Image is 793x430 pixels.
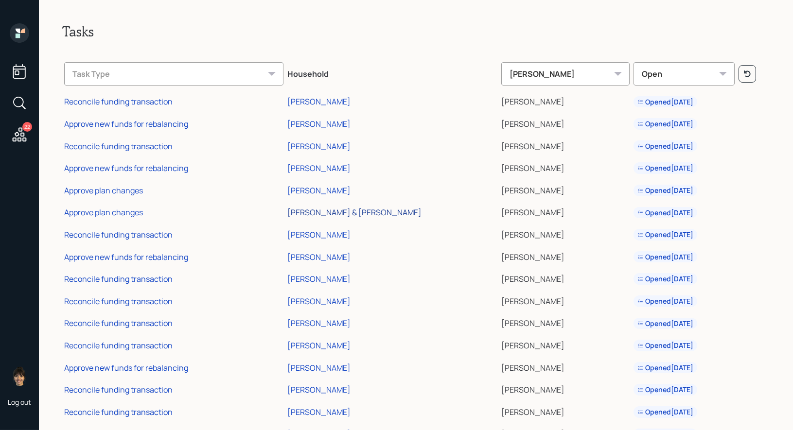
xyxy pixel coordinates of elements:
td: [PERSON_NAME] [499,89,632,112]
div: Opened [DATE] [637,163,693,173]
div: [PERSON_NAME] [287,185,351,196]
div: Opened [DATE] [637,97,693,107]
div: [PERSON_NAME] [287,96,351,107]
div: [PERSON_NAME] [287,274,351,284]
td: [PERSON_NAME] [499,222,632,244]
div: [PERSON_NAME] [287,296,351,307]
div: Reconcile funding transaction [64,296,173,307]
td: [PERSON_NAME] [499,134,632,156]
td: [PERSON_NAME] [499,266,632,289]
div: [PERSON_NAME] [287,119,351,129]
div: Opened [DATE] [637,274,693,284]
td: [PERSON_NAME] [499,111,632,134]
div: Reconcile funding transaction [64,407,173,417]
div: Opened [DATE] [637,385,693,395]
div: Approve new funds for rebalancing [64,362,188,373]
div: Opened [DATE] [637,319,693,328]
div: [PERSON_NAME] [287,384,351,395]
div: [PERSON_NAME] & [PERSON_NAME] [287,207,422,218]
img: treva-nostdahl-headshot.png [10,366,29,386]
div: Reconcile funding transaction [64,96,173,107]
div: [PERSON_NAME] [287,141,351,152]
td: [PERSON_NAME] [499,200,632,223]
td: [PERSON_NAME] [499,311,632,333]
div: Opened [DATE] [637,141,693,151]
div: [PERSON_NAME] [287,252,351,262]
div: Opened [DATE] [637,407,693,417]
td: [PERSON_NAME] [499,244,632,267]
div: Approve plan changes [64,207,143,218]
div: Opened [DATE] [637,119,693,129]
div: 22 [22,122,32,132]
div: Approve new funds for rebalancing [64,119,188,129]
td: [PERSON_NAME] [499,178,632,200]
td: [PERSON_NAME] [499,399,632,422]
td: [PERSON_NAME] [499,289,632,311]
div: Approve plan changes [64,185,143,196]
div: Approve new funds for rebalancing [64,252,188,262]
div: Reconcile funding transaction [64,318,173,328]
div: Approve new funds for rebalancing [64,163,188,173]
div: [PERSON_NAME] [287,229,351,240]
div: Opened [DATE] [637,296,693,306]
td: [PERSON_NAME] [499,333,632,355]
div: Task Type [64,62,283,86]
div: Log out [8,397,31,407]
div: Opened [DATE] [637,230,693,240]
h2: Tasks [62,23,770,40]
div: [PERSON_NAME] [287,362,351,373]
td: [PERSON_NAME] [499,355,632,378]
div: [PERSON_NAME] [287,318,351,328]
div: Reconcile funding transaction [64,340,173,351]
div: Reconcile funding transaction [64,141,173,152]
div: [PERSON_NAME] [287,340,351,351]
div: Opened [DATE] [637,252,693,262]
td: [PERSON_NAME] [499,377,632,399]
div: Opened [DATE] [637,186,693,195]
div: Opened [DATE] [637,208,693,218]
div: Reconcile funding transaction [64,274,173,284]
th: Household [285,55,499,89]
td: [PERSON_NAME] [499,155,632,178]
div: Opened [DATE] [637,363,693,373]
div: Opened [DATE] [637,341,693,350]
div: Open [634,62,734,86]
div: Reconcile funding transaction [64,229,173,240]
div: [PERSON_NAME] [501,62,630,86]
div: [PERSON_NAME] [287,163,351,173]
div: [PERSON_NAME] [287,407,351,417]
div: Reconcile funding transaction [64,384,173,395]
